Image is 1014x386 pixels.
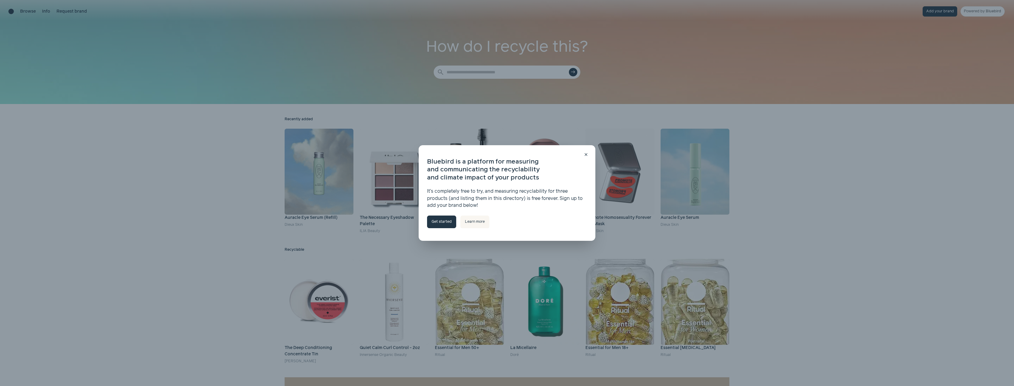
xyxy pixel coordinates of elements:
span: close [584,152,588,157]
a: Get started [427,216,456,228]
h3: Bluebird is a platform for measuring and communicating the recyclability and climate impact of yo... [427,158,587,182]
button: close [582,151,590,159]
a: Learn more [460,216,489,228]
p: It’s completely free to try, and measuring recyclability for three products (and listing them in ... [427,188,587,209]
